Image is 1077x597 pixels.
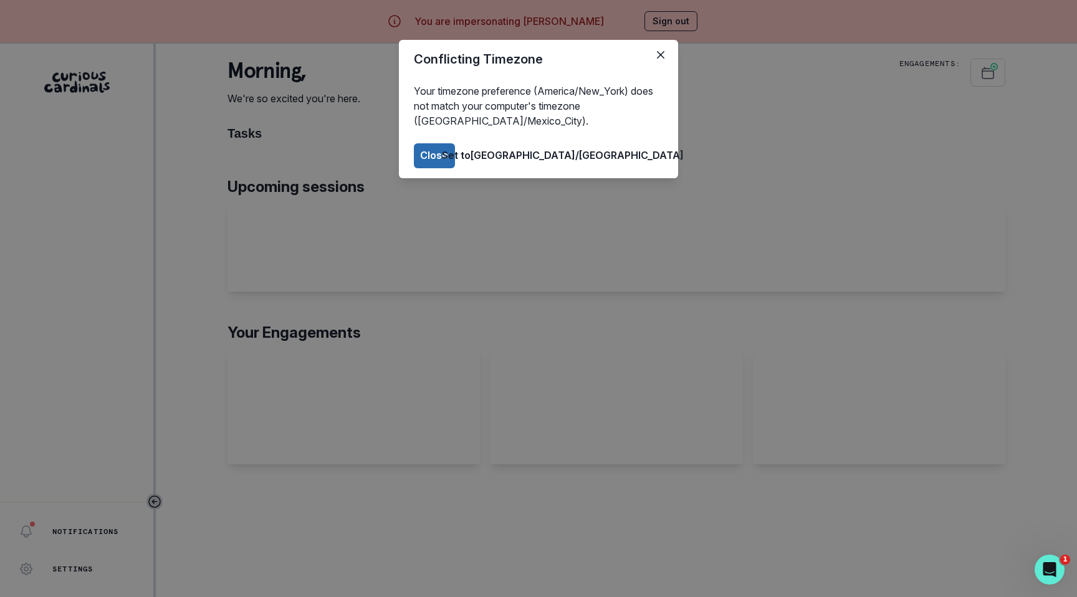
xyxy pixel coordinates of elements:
[651,45,671,65] button: Close
[1035,555,1065,585] iframe: Intercom live chat
[399,40,678,79] header: Conflicting Timezone
[1060,555,1070,565] span: 1
[399,79,678,133] div: Your timezone preference (America/New_York) does not match your computer's timezone ([GEOGRAPHIC_...
[414,143,455,168] button: Close
[462,143,663,168] button: Set to[GEOGRAPHIC_DATA]/[GEOGRAPHIC_DATA]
